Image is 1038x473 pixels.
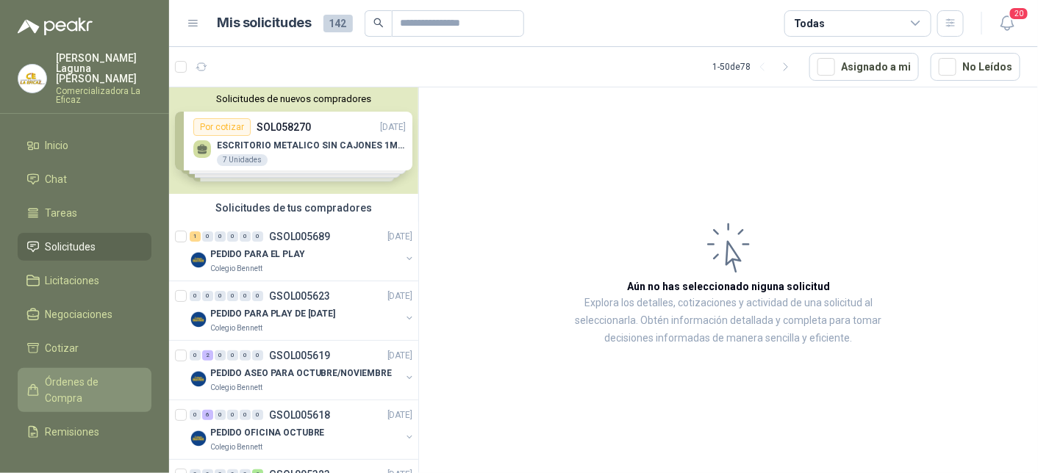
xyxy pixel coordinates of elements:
button: 20 [994,10,1020,37]
div: 0 [252,410,263,420]
span: Cotizar [46,340,79,356]
p: PEDIDO PARA PLAY DE [DATE] [210,307,335,321]
div: 2 [202,350,213,361]
a: Inicio [18,131,151,159]
div: 0 [240,350,251,361]
p: GSOL005618 [269,410,330,420]
div: 1 - 50 de 78 [712,55,798,79]
div: 1 [190,231,201,242]
img: Company Logo [190,251,207,269]
span: Inicio [46,137,69,154]
div: 0 [215,291,226,301]
a: Órdenes de Compra [18,368,151,412]
a: 1 0 0 0 0 0 GSOL005689[DATE] Company LogoPEDIDO PARA EL PLAYColegio Bennett [190,228,415,275]
a: Tareas [18,199,151,227]
img: Logo peakr [18,18,93,35]
p: Colegio Bennett [210,382,262,394]
a: Negociaciones [18,300,151,328]
a: Solicitudes [18,233,151,261]
div: 0 [190,410,201,420]
p: [DATE] [387,289,412,303]
span: Licitaciones [46,272,100,289]
div: 0 [227,410,238,420]
div: 0 [215,231,226,242]
h1: Mis solicitudes [218,12,312,34]
div: 0 [215,410,226,420]
div: 0 [227,350,238,361]
span: search [373,18,384,28]
p: Colegio Bennett [210,441,262,453]
div: 0 [252,231,263,242]
div: 0 [202,291,213,301]
a: Remisiones [18,418,151,446]
div: 0 [240,231,251,242]
button: Asignado a mi [809,53,919,81]
p: PEDIDO PARA EL PLAY [210,248,305,261]
span: 20 [1009,7,1029,21]
p: PEDIDO ASEO PARA OCTUBRE/NOVIEMBRE [210,367,392,380]
img: Company Logo [190,430,207,447]
a: 0 0 0 0 0 0 GSOL005623[DATE] Company LogoPEDIDO PARA PLAY DE [DATE]Colegio Bennett [190,287,415,334]
p: Explora los detalles, cotizaciones y actividad de una solicitud al seleccionarla. Obtén informaci... [566,295,891,347]
p: Comercializadora La Eficaz [56,87,151,104]
a: Chat [18,165,151,193]
p: GSOL005623 [269,291,330,301]
p: [DATE] [387,349,412,363]
p: [DATE] [387,408,412,422]
div: 0 [240,291,251,301]
div: 0 [202,231,213,242]
a: Licitaciones [18,267,151,295]
button: Solicitudes de nuevos compradores [175,93,412,104]
div: 0 [190,350,201,361]
div: 6 [202,410,213,420]
div: 0 [240,410,251,420]
div: 0 [190,291,201,301]
div: 0 [227,291,238,301]
img: Company Logo [190,311,207,328]
span: Tareas [46,205,78,221]
p: Colegio Bennett [210,263,262,275]
span: 142 [323,15,353,32]
p: [DATE] [387,230,412,244]
a: Cotizar [18,334,151,362]
div: 0 [252,291,263,301]
p: GSOL005689 [269,231,330,242]
p: Colegio Bennett [210,322,262,334]
div: Solicitudes de nuevos compradoresPor cotizarSOL058270[DATE] ESCRITORIO METALICO SIN CAJONES 1METR... [169,87,418,194]
div: 0 [227,231,238,242]
span: Remisiones [46,424,100,440]
a: 0 6 0 0 0 0 GSOL005618[DATE] Company LogoPEDIDO OFICINA OCTUBREColegio Bennett [190,406,415,453]
p: PEDIDO OFICINA OCTUBRE [210,426,324,440]
p: GSOL005619 [269,350,330,361]
div: 0 [252,350,263,361]
a: 0 2 0 0 0 0 GSOL005619[DATE] Company LogoPEDIDO ASEO PARA OCTUBRE/NOVIEMBREColegio Bennett [190,347,415,394]
button: No Leídos [931,53,1020,81]
p: [PERSON_NAME] Laguna [PERSON_NAME] [56,53,151,84]
span: Chat [46,171,68,187]
div: Solicitudes de tus compradores [169,194,418,222]
span: Solicitudes [46,239,96,255]
img: Company Logo [190,370,207,388]
h3: Aún no has seleccionado niguna solicitud [627,278,830,295]
div: Todas [794,15,825,32]
img: Company Logo [18,65,46,93]
span: Negociaciones [46,306,113,322]
div: 0 [215,350,226,361]
span: Órdenes de Compra [46,374,137,406]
